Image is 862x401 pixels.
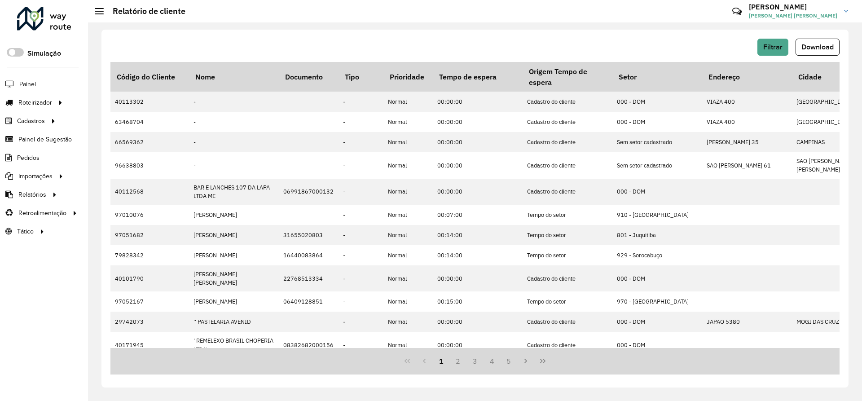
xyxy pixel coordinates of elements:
th: Tipo [339,62,383,92]
span: Tático [17,227,34,236]
h3: [PERSON_NAME] [749,3,837,11]
td: [PERSON_NAME] [189,245,279,265]
td: Sem setor cadastrado [612,132,702,152]
td: - [339,205,383,225]
td: 40112568 [110,179,189,205]
td: 970 - [GEOGRAPHIC_DATA] [612,291,702,312]
td: Sem setor cadastrado [612,152,702,178]
td: - [339,332,383,358]
td: Cadastro do cliente [523,152,612,178]
td: [PERSON_NAME] 35 [702,132,792,152]
th: Documento [279,62,339,92]
td: 96638803 [110,152,189,178]
td: 00:00:00 [433,179,523,205]
td: Cadastro do cliente [523,112,612,132]
td: Cadastro do cliente [523,132,612,152]
th: Nome [189,62,279,92]
td: Cadastro do cliente [523,179,612,205]
td: [PERSON_NAME] [PERSON_NAME] [189,265,279,291]
td: Cadastro do cliente [523,312,612,332]
td: Normal [383,112,433,132]
td: - [189,112,279,132]
button: Download [796,39,840,56]
th: Prioridade [383,62,433,92]
td: 00:07:00 [433,205,523,225]
td: 00:14:00 [433,225,523,245]
td: Normal [383,92,433,112]
td: 66569362 [110,132,189,152]
button: 4 [484,353,501,370]
td: 40113302 [110,92,189,112]
td: Tempo do setor [523,225,612,245]
td: Normal [383,291,433,312]
td: 801 - Juquitiba [612,225,702,245]
th: Código do Cliente [110,62,189,92]
td: 63468704 [110,112,189,132]
button: Filtrar [757,39,788,56]
td: 000 - DOM [612,112,702,132]
td: Tempo do setor [523,205,612,225]
td: 000 - DOM [612,265,702,291]
td: 00:00:00 [433,332,523,358]
td: Tempo do setor [523,291,612,312]
button: Last Page [534,353,551,370]
span: Download [801,43,834,51]
td: 29742073 [110,312,189,332]
span: Cadastros [17,116,45,126]
td: VIAZA 400 [702,92,792,112]
td: [PERSON_NAME] [189,205,279,225]
td: 000 - DOM [612,179,702,205]
td: 06991867000132 [279,179,339,205]
td: Normal [383,205,433,225]
td: Tempo do setor [523,245,612,265]
td: 00:00:00 [433,112,523,132]
td: 000 - DOM [612,312,702,332]
td: Normal [383,225,433,245]
td: 79828342 [110,245,189,265]
td: - [339,179,383,205]
td: 00:15:00 [433,291,523,312]
button: 1 [433,353,450,370]
td: VIAZA 400 [702,112,792,132]
td: - [339,245,383,265]
button: 2 [449,353,466,370]
span: Importações [18,172,53,181]
span: Pedidos [17,153,40,163]
span: Painel [19,79,36,89]
td: [PERSON_NAME] [189,225,279,245]
td: [PERSON_NAME] [189,291,279,312]
td: '' PASTELARIA AVENID [189,312,279,332]
td: - [339,152,383,178]
td: 00:00:00 [433,312,523,332]
td: - [189,152,279,178]
td: 40101790 [110,265,189,291]
td: ' REMELEXO BRASIL CHOPERIA LTDA' [189,332,279,358]
button: 3 [466,353,484,370]
td: - [339,132,383,152]
td: Cadastro do cliente [523,332,612,358]
td: - [339,112,383,132]
span: Relatórios [18,190,46,199]
td: - [189,132,279,152]
td: 00:00:00 [433,92,523,112]
td: 929 - Sorocabuço [612,245,702,265]
td: 06409128851 [279,291,339,312]
td: Cadastro do cliente [523,92,612,112]
td: 22768513334 [279,265,339,291]
td: - [339,225,383,245]
td: JAPAO 5380 [702,312,792,332]
td: Cadastro do cliente [523,265,612,291]
h2: Relatório de cliente [104,6,185,16]
td: - [189,92,279,112]
button: 5 [501,353,518,370]
td: - [339,92,383,112]
th: Endereço [702,62,792,92]
span: [PERSON_NAME] [PERSON_NAME] [749,12,837,20]
td: 97052167 [110,291,189,312]
span: Retroalimentação [18,208,66,218]
td: 000 - DOM [612,332,702,358]
td: 910 - [GEOGRAPHIC_DATA] [612,205,702,225]
span: Painel de Sugestão [18,135,72,144]
th: Origem Tempo de espera [523,62,612,92]
td: BAR E LANCHES 107 DA LAPA LTDA ME [189,179,279,205]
